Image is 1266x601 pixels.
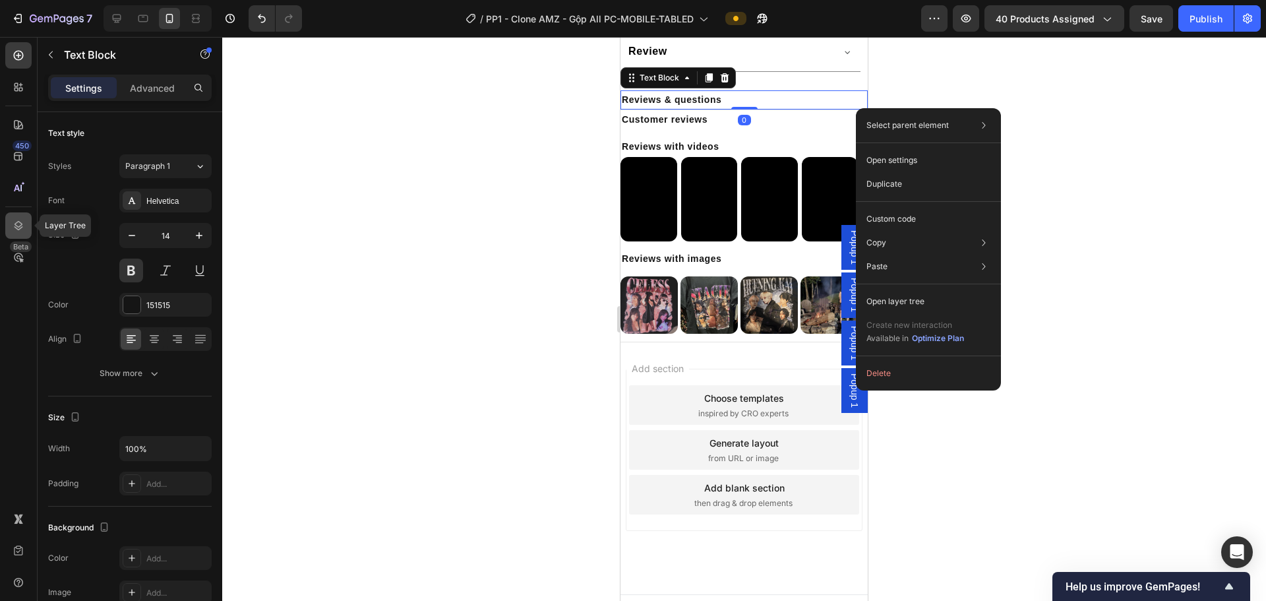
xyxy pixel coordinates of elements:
div: Size [48,226,83,244]
div: Open Intercom Messenger [1221,536,1253,568]
div: 151515 [146,300,208,311]
div: Add... [146,478,208,490]
div: Text style [48,127,84,139]
span: PP1 - Clone AMZ - Gộp All PC-MOBILE-TABLED [486,12,694,26]
span: Help us improve GemPages! [1066,581,1221,593]
p: Advanced [130,81,175,95]
p: Settings [65,81,102,95]
div: Undo/Redo [249,5,302,32]
button: Publish [1178,5,1234,32]
button: Save [1130,5,1173,32]
div: Padding [48,478,78,490]
p: Text Block [64,47,176,63]
p: Open layer tree [866,296,924,307]
p: Custom code [866,213,916,225]
p: 7 [86,11,92,26]
div: Width [48,443,70,455]
div: Image [48,586,71,598]
span: Save [1141,13,1162,24]
div: Choose templates [84,354,164,368]
div: Optimize Plan [912,332,964,344]
span: Add section [6,325,69,338]
span: Paragraph 1 [125,160,170,172]
p: Paste [866,261,888,272]
input: Auto [120,437,211,460]
button: Show survey - Help us improve GemPages! [1066,579,1237,594]
button: 40 products assigned [984,5,1124,32]
span: Available in [866,333,909,343]
div: Publish [1190,12,1222,26]
p: Select parent element [866,119,949,131]
p: Create new interaction [866,319,965,332]
img: 81-XNY7UllL.jpg [180,239,237,297]
button: Show more [48,362,212,385]
div: Add... [146,553,208,565]
p: Reviews with images [1,214,246,230]
iframe: Design area [620,37,868,601]
div: Show more [100,367,161,380]
div: Color [48,552,69,564]
span: / [480,12,483,26]
video: Video [241,120,298,205]
div: Align [48,331,85,348]
div: Styles [48,160,71,172]
div: Background [48,519,112,537]
button: 7 [5,5,98,32]
div: Add blank section [84,444,164,458]
div: Beta [10,241,32,252]
img: 71HQNSkrR3L.jpg [60,239,117,297]
span: 40 products assigned [996,12,1095,26]
div: Font [48,195,65,206]
button: Delete [861,362,996,385]
p: Open settings [866,154,917,166]
span: then drag & drop elements [74,460,172,472]
button: Optimize Plan [911,332,965,345]
div: Add... [146,587,208,599]
div: Size [48,409,83,427]
span: inspired by CRO experts [78,371,168,383]
p: Duplicate [866,178,902,190]
div: 450 [13,141,32,151]
p: Copy [866,237,886,249]
img: 71eJYtN92AL.jpg [120,239,177,297]
div: Generate layout [89,399,158,413]
span: from URL or image [88,416,158,427]
div: Helvetica [146,195,208,207]
button: Paragraph 1 [119,154,212,178]
div: Color [48,299,69,311]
